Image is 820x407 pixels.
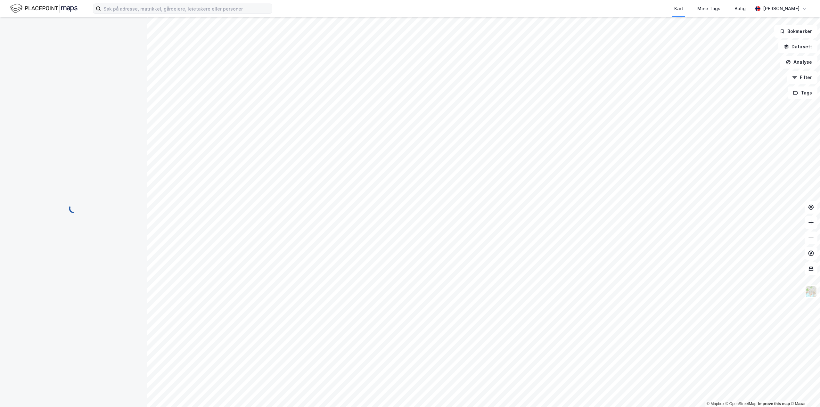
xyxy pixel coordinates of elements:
button: Filter [787,71,817,84]
img: Z [805,286,817,298]
div: [PERSON_NAME] [763,5,799,12]
img: spinner.a6d8c91a73a9ac5275cf975e30b51cfb.svg [69,203,79,214]
button: Tags [788,86,817,99]
div: Bolig [734,5,746,12]
img: logo.f888ab2527a4732fd821a326f86c7f29.svg [10,3,78,14]
div: Kart [674,5,683,12]
input: Søk på adresse, matrikkel, gårdeiere, leietakere eller personer [101,4,272,13]
div: Mine Tags [697,5,720,12]
button: Bokmerker [774,25,817,38]
div: Kontrollprogram for chat [788,376,820,407]
a: Improve this map [758,402,790,406]
iframe: Chat Widget [788,376,820,407]
a: Mapbox [707,402,724,406]
button: Analyse [780,56,817,69]
a: OpenStreetMap [726,402,757,406]
button: Datasett [778,40,817,53]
